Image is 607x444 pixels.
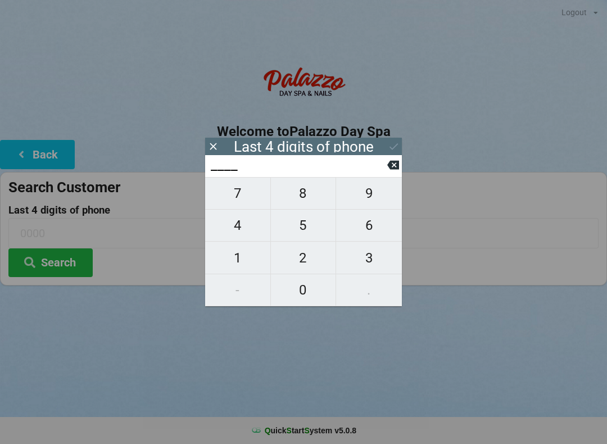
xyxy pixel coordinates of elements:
button: 4 [205,210,271,242]
span: 1 [205,246,270,270]
button: 1 [205,242,271,274]
button: 3 [336,242,402,274]
button: 8 [271,177,337,210]
button: 7 [205,177,271,210]
span: 8 [271,182,336,205]
span: 7 [205,182,270,205]
button: 2 [271,242,337,274]
span: 9 [336,182,402,205]
span: 4 [205,214,270,237]
span: 0 [271,278,336,302]
span: 6 [336,214,402,237]
button: 0 [271,274,337,306]
span: 5 [271,214,336,237]
span: 3 [336,246,402,270]
button: 5 [271,210,337,242]
button: 9 [336,177,402,210]
div: Last 4 digits of phone [234,141,374,152]
span: 2 [271,246,336,270]
button: 6 [336,210,402,242]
